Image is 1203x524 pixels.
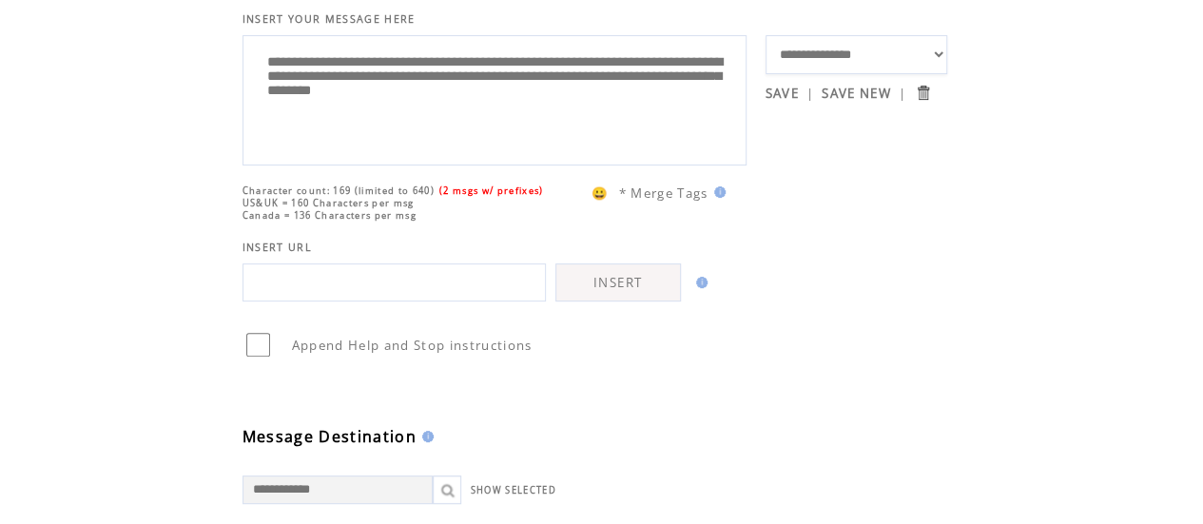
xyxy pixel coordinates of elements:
[592,184,609,202] span: 😀
[619,184,708,202] span: * Merge Tags
[766,85,799,102] a: SAVE
[822,85,891,102] a: SAVE NEW
[243,241,312,254] span: INSERT URL
[439,184,544,197] span: (2 msgs w/ prefixes)
[243,209,417,222] span: Canada = 136 Characters per msg
[471,484,556,496] a: SHOW SELECTED
[708,186,726,198] img: help.gif
[806,85,814,102] span: |
[417,431,434,442] img: help.gif
[899,85,906,102] span: |
[914,84,932,102] input: Submit
[243,197,415,209] span: US&UK = 160 Characters per msg
[243,426,417,447] span: Message Destination
[243,12,416,26] span: INSERT YOUR MESSAGE HERE
[555,263,681,301] a: INSERT
[292,337,533,354] span: Append Help and Stop instructions
[690,277,708,288] img: help.gif
[243,184,435,197] span: Character count: 169 (limited to 640)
